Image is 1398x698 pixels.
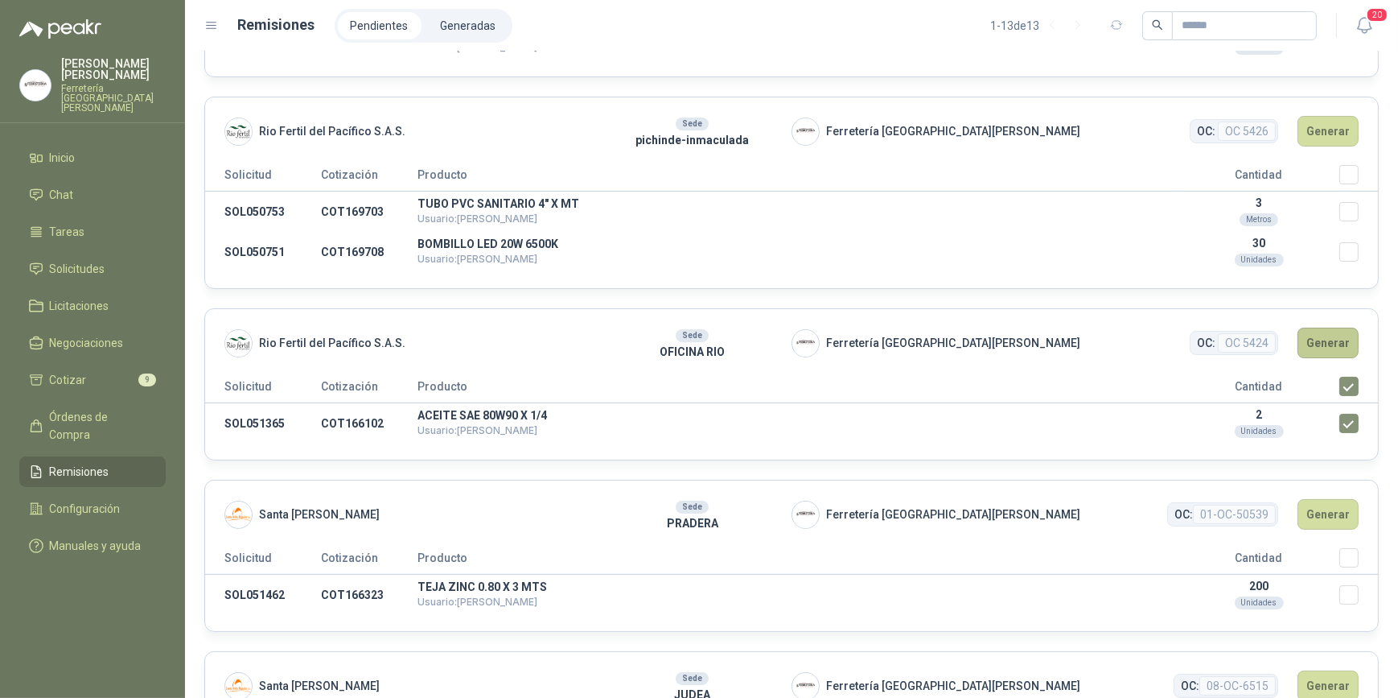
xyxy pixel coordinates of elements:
span: Remisiones [50,463,109,481]
span: Negociaciones [50,334,124,352]
td: COT166323 [321,575,417,616]
a: Tareas [19,217,166,247]
th: Producto [417,165,1178,192]
a: Cotizar9 [19,365,166,395]
span: OC 5424 [1218,333,1276,353]
div: Unidades [1235,597,1284,609]
span: 01-OC-50539 [1193,505,1276,524]
a: Solicitudes [19,254,166,284]
img: Logo peakr [19,19,101,39]
p: 200 [1178,580,1339,593]
span: OC: [1181,677,1199,695]
span: Ferretería [GEOGRAPHIC_DATA][PERSON_NAME] [826,506,1080,523]
th: Cotización [321,165,417,192]
a: Chat [19,180,166,210]
span: Manuales y ayuda [50,537,142,555]
td: Seleccionar/deseleccionar [1339,575,1378,616]
a: Órdenes de Compra [19,402,166,450]
td: COT166102 [321,403,417,444]
img: Company Logo [225,330,252,357]
p: TUBO PVC SANITARIO 4" X MT [417,198,1178,209]
span: Configuración [50,500,121,518]
th: Cantidad [1178,377,1339,403]
span: Rio Fertil del Pacífico S.A.S. [259,334,405,352]
a: Licitaciones [19,291,166,321]
td: COT169708 [321,232,417,272]
a: Negociaciones [19,328,166,358]
a: Generadas [428,12,509,39]
span: Tareas [50,223,85,241]
span: Cotizar [50,371,87,389]
th: Seleccionar/deseleccionar [1339,548,1378,575]
img: Company Logo [225,502,252,528]
div: Sede [676,501,709,514]
button: Generar [1297,328,1359,358]
img: Company Logo [225,118,252,145]
p: OFICINA RIO [593,343,792,361]
th: Solicitud [205,377,321,403]
p: 2 [1178,408,1339,421]
span: OC 5426 [1218,122,1276,141]
span: Usuario: [PERSON_NAME] [417,253,537,265]
td: Seleccionar/deseleccionar [1339,192,1378,233]
img: Company Logo [20,70,51,101]
div: Unidades [1235,254,1284,266]
span: Inicio [50,149,76,167]
span: Ferretería [GEOGRAPHIC_DATA][PERSON_NAME] [826,334,1080,352]
span: Usuario: [PERSON_NAME] [417,213,537,225]
td: SOL051365 [205,403,321,444]
a: Remisiones [19,456,166,487]
p: ACEITE SAE 80W90 X 1/4 [417,410,1178,421]
span: Santa [PERSON_NAME] [259,677,380,695]
td: Seleccionar/deseleccionar [1339,403,1378,444]
td: SOL050751 [205,232,321,272]
span: Licitaciones [50,297,109,315]
div: 1 - 13 de 13 [990,13,1091,39]
img: Company Logo [792,118,819,145]
span: OC: [1174,506,1193,523]
span: OC: [1197,122,1215,140]
th: Seleccionar/deseleccionar [1339,165,1378,192]
th: Producto [417,377,1178,403]
img: Company Logo [792,330,819,357]
a: Pendientes [338,12,421,39]
span: 20 [1366,7,1388,23]
img: Company Logo [792,502,819,528]
div: Metros [1240,213,1278,226]
button: Generar [1297,116,1359,147]
button: Generar [1297,499,1359,530]
th: Solicitud [205,548,321,575]
p: [PERSON_NAME] [PERSON_NAME] [61,58,166,81]
span: Santa [PERSON_NAME] [259,506,380,523]
span: Usuario: [PERSON_NAME] [417,596,537,608]
th: Cantidad [1178,165,1339,192]
span: OC: [1197,334,1215,352]
p: 3 [1178,196,1339,209]
span: 9 [138,374,156,386]
td: SOL050753 [205,192,321,233]
a: Inicio [19,142,166,173]
span: 08-OC-6515 [1199,676,1276,696]
th: Cotización [321,377,417,403]
span: Órdenes de Compra [50,408,150,444]
a: Manuales y ayuda [19,531,166,561]
span: search [1152,19,1163,31]
div: Sede [676,329,709,342]
h1: Remisiones [238,14,315,36]
span: Rio Fertil del Pacífico S.A.S. [259,122,405,140]
span: Chat [50,186,74,204]
th: Cotización [321,548,417,575]
p: PRADERA [593,514,792,532]
p: BOMBILLO LED 20W 6500K [417,238,1178,250]
th: Solicitud [205,165,321,192]
span: Usuario: [PERSON_NAME] [417,424,537,436]
p: 30 [1178,237,1339,250]
span: Solicitudes [50,260,105,278]
div: Sede [676,672,709,685]
a: Configuración [19,494,166,524]
div: Sede [676,118,709,130]
span: Ferretería [GEOGRAPHIC_DATA][PERSON_NAME] [826,677,1080,695]
p: TEJA ZINC 0.80 X 3 MTS [417,581,1178,593]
